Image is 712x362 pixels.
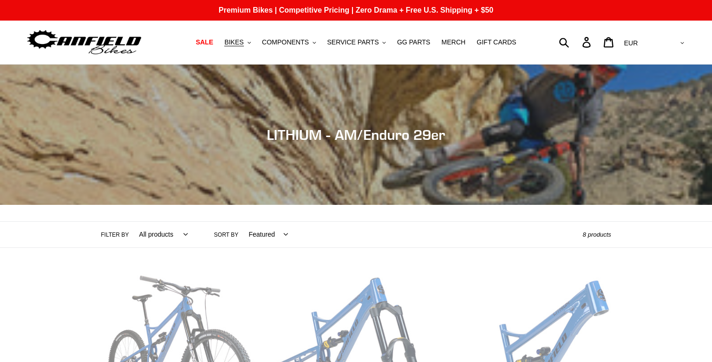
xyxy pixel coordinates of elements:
img: Canfield Bikes [26,28,143,57]
label: Sort by [214,231,238,239]
a: SALE [191,36,218,49]
span: COMPONENTS [262,38,309,46]
span: BIKES [224,38,243,46]
span: SERVICE PARTS [327,38,379,46]
span: 8 products [583,231,611,238]
span: LITHIUM - AM/Enduro 29er [267,126,445,143]
a: MERCH [437,36,470,49]
span: MERCH [441,38,465,46]
label: Filter by [101,231,129,239]
span: GG PARTS [397,38,430,46]
button: COMPONENTS [257,36,321,49]
a: GIFT CARDS [472,36,521,49]
button: SERVICE PARTS [323,36,390,49]
button: BIKES [220,36,255,49]
span: SALE [196,38,213,46]
a: GG PARTS [392,36,435,49]
input: Search [564,32,588,52]
span: GIFT CARDS [477,38,516,46]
